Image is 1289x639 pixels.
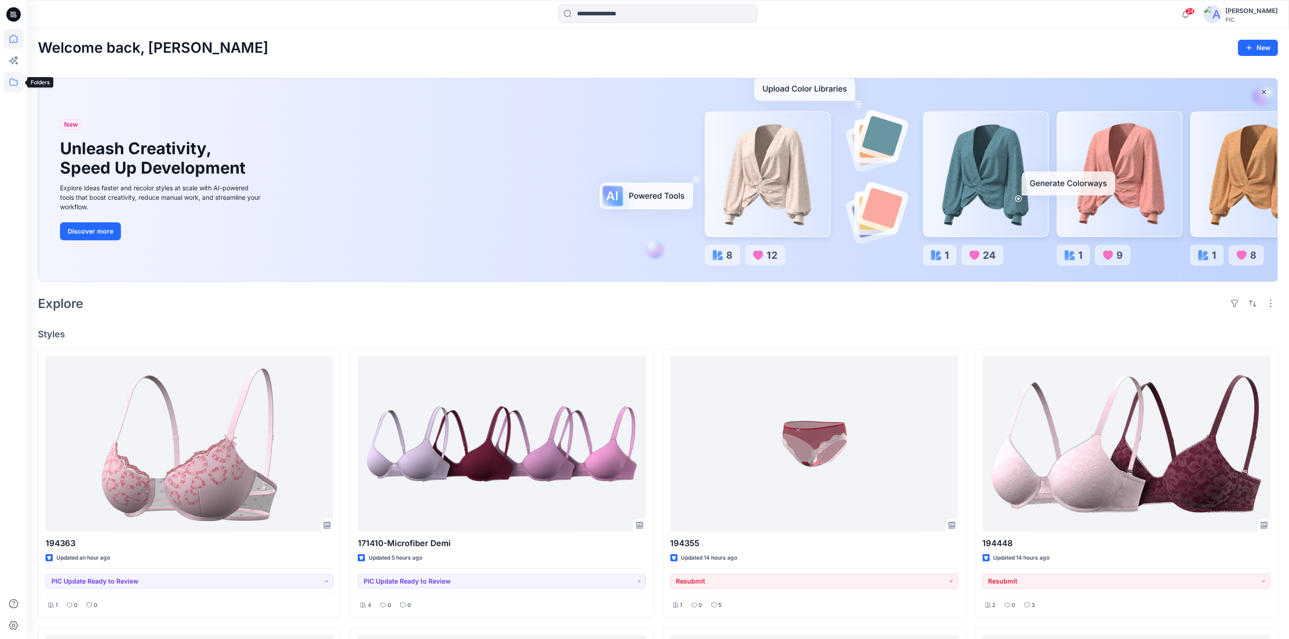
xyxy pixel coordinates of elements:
[56,553,110,563] p: Updated an hour ago
[60,222,263,240] a: Discover more
[670,356,958,532] a: 194355
[983,537,1271,550] p: 194448
[60,139,249,178] h1: Unleash Creativity, Speed Up Development
[369,553,422,563] p: Updated 5 hours ago
[719,601,722,610] p: 5
[74,601,78,610] p: 0
[699,601,702,610] p: 0
[60,183,263,211] div: Explore ideas faster and recolor styles at scale with AI-powered tools that boost creativity, red...
[38,329,1278,340] h4: Styles
[983,356,1271,532] a: 194448
[993,601,996,610] p: 2
[407,601,411,610] p: 0
[1225,16,1278,23] div: PIC
[46,537,333,550] p: 194363
[368,601,371,610] p: 4
[358,537,646,550] p: 171410-Microfiber Demi
[94,601,97,610] p: 0
[670,537,958,550] p: 194355
[38,296,83,311] h2: Explore
[1185,8,1195,15] span: 24
[64,119,78,130] span: New
[60,222,121,240] button: Discover more
[1225,5,1278,16] div: [PERSON_NAME]
[1012,601,1016,610] p: 0
[680,601,683,610] p: 1
[681,553,738,563] p: Updated 14 hours ago
[388,601,391,610] p: 0
[1204,5,1222,23] img: avatar
[993,553,1050,563] p: Updated 14 hours ago
[1238,40,1278,56] button: New
[46,356,333,532] a: 194363
[55,601,58,610] p: 1
[1032,601,1035,610] p: 3
[358,356,646,532] a: 171410-Microfiber Demi
[38,40,268,56] h2: Welcome back, [PERSON_NAME]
